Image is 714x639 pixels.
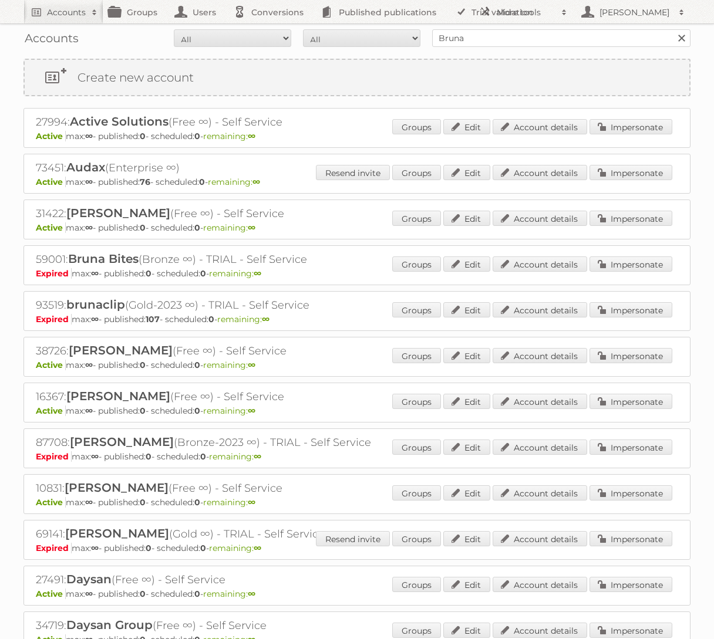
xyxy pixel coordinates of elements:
p: max: - published: - scheduled: - [36,268,678,279]
span: remaining: [203,589,255,599]
strong: 0 [200,543,206,553]
h2: [PERSON_NAME] [597,6,673,18]
a: Edit [443,119,490,134]
span: Bruna Bites [68,252,139,266]
strong: 0 [140,131,146,141]
strong: ∞ [254,268,261,279]
strong: 0 [194,131,200,141]
a: Edit [443,485,490,501]
p: max: - published: - scheduled: - [36,177,678,187]
span: remaining: [209,268,261,279]
a: Groups [392,211,441,226]
a: Account details [493,256,587,272]
a: Account details [493,623,587,638]
h2: 27994: (Free ∞) - Self Service [36,114,447,130]
a: Account details [493,165,587,180]
p: max: - published: - scheduled: - [36,222,678,233]
strong: 0 [208,314,214,324]
a: Impersonate [590,348,672,363]
strong: 0 [194,589,200,599]
span: [PERSON_NAME] [65,481,169,495]
h2: 38726: (Free ∞) - Self Service [36,343,447,359]
strong: 76 [140,177,150,187]
strong: ∞ [85,222,93,233]
a: Account details [493,348,587,363]
a: Create new account [25,60,689,95]
a: Account details [493,577,587,592]
span: Active [36,131,66,141]
a: Groups [392,119,441,134]
a: Edit [443,623,490,638]
span: Active [36,177,66,187]
strong: ∞ [85,497,93,508]
span: remaining: [203,497,255,508]
a: Impersonate [590,577,672,592]
a: Impersonate [590,394,672,409]
strong: ∞ [248,222,255,233]
strong: 0 [140,360,146,370]
p: max: - published: - scheduled: - [36,314,678,324]
a: Impersonate [590,302,672,317]
span: Daysan Group [66,618,153,632]
strong: 0 [140,222,146,233]
strong: ∞ [248,360,255,370]
a: Groups [392,485,441,501]
a: Account details [493,439,587,455]
a: Edit [443,211,490,226]
strong: ∞ [254,451,261,462]
strong: ∞ [85,131,93,141]
h2: 73451: (Enterprise ∞) [36,160,447,175]
a: Groups [392,623,441,638]
a: Edit [443,256,490,272]
span: Active [36,405,66,416]
a: Groups [392,394,441,409]
strong: ∞ [91,451,99,462]
strong: ∞ [85,360,93,370]
span: brunaclip [66,297,125,312]
a: Account details [493,302,587,317]
h2: 93519: (Gold-2023 ∞) - TRIAL - Self Service [36,297,447,313]
a: Edit [443,531,490,546]
span: remaining: [203,222,255,233]
p: max: - published: - scheduled: - [36,589,678,599]
h2: 87708: (Bronze-2023 ∞) - TRIAL - Self Service [36,435,447,450]
span: Active [36,222,66,233]
a: Edit [443,348,490,363]
strong: 0 [194,405,200,416]
a: Account details [493,485,587,501]
a: Account details [493,531,587,546]
p: max: - published: - scheduled: - [36,497,678,508]
span: remaining: [203,131,255,141]
a: Groups [392,165,441,180]
a: Impersonate [590,439,672,455]
span: [PERSON_NAME] [65,526,169,540]
span: remaining: [203,405,255,416]
span: Expired [36,268,72,279]
p: max: - published: - scheduled: - [36,543,678,553]
strong: ∞ [248,131,255,141]
span: remaining: [209,543,261,553]
strong: 0 [194,360,200,370]
a: Impersonate [590,256,672,272]
a: Groups [392,256,441,272]
a: Account details [493,119,587,134]
span: [PERSON_NAME] [66,206,170,220]
strong: 0 [146,451,151,462]
p: max: - published: - scheduled: - [36,451,678,462]
h2: 27491: (Free ∞) - Self Service [36,572,447,587]
span: Active Solutions [70,114,169,129]
strong: ∞ [91,268,99,279]
a: Resend invite [316,165,390,180]
h2: 34719: (Free ∞) - Self Service [36,618,447,633]
strong: ∞ [85,177,93,187]
a: Groups [392,439,441,455]
a: Groups [392,577,441,592]
a: Edit [443,577,490,592]
a: Impersonate [590,531,672,546]
a: Resend invite [316,531,390,546]
strong: ∞ [252,177,260,187]
strong: ∞ [248,589,255,599]
span: Active [36,589,66,599]
h2: 69141: (Gold ∞) - TRIAL - Self Service [36,526,447,542]
span: remaining: [203,360,255,370]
